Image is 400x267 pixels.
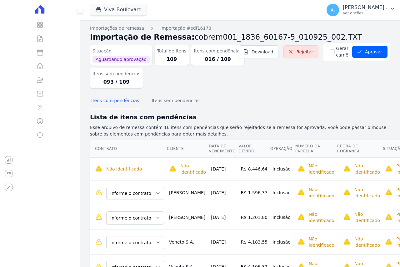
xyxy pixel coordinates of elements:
a: Rejeitar [283,45,318,58]
td: [DATE] [208,157,238,180]
dt: Situação [92,48,150,54]
dt: Itens sem pendências [92,71,140,77]
th: Data de Vencimento [208,140,238,158]
span: cobrem001_1836_60167-5_010925_002.TXT [195,33,362,42]
p: [PERSON_NAME] . [343,4,387,11]
h2: Lista de itens com pendências [90,112,390,122]
button: Itens sem pendências [150,93,201,109]
a: Download [239,45,279,58]
th: Valor devido [238,140,270,158]
td: [PERSON_NAME] [167,205,208,230]
dt: Itens com pendências [194,48,242,54]
td: [DATE] [208,230,238,254]
a: Importação #edf16178 [160,25,211,32]
p: Não identificado [180,163,206,175]
h2: Importação de Remessa: [90,32,390,43]
p: Não identificado [354,186,380,199]
p: Não identificado [309,236,334,248]
th: Número da Parcela [295,140,337,158]
td: R$ 1.201,80 [238,205,270,230]
dd: 093 / 109 [92,78,140,86]
td: [PERSON_NAME] [167,180,208,205]
label: Gerar carnê [336,45,348,58]
td: [DATE] [208,180,238,205]
td: R$ 4.183,55 [238,230,270,254]
td: R$ 8.446,64 [238,157,270,180]
button: Itens com pendências [90,93,140,109]
td: Veneto S.A. [167,230,208,254]
p: Não identificado [354,163,380,175]
a: Importações de remessa [90,25,144,32]
p: Não identificado [354,211,380,224]
dd: 016 / 109 [194,56,242,63]
dd: 109 [157,56,187,63]
td: Inclusão [270,180,295,205]
button: Viva Boulevard [90,4,147,16]
p: Não identificado [309,211,334,224]
th: Operação [270,140,295,158]
p: Não identificado [106,166,142,172]
td: R$ 1.596,37 [238,180,270,205]
span: A. [331,8,335,12]
dt: Total de Itens [157,48,187,54]
p: Não identificado [354,236,380,248]
td: Inclusão [270,205,295,230]
p: Esse arquivo de remessa contém 16 itens com pendências que serão rejeitados se a remessa for apro... [90,124,390,137]
td: [DATE] [208,205,238,230]
p: Ver opções [343,11,387,16]
th: Contrato [90,140,167,158]
nav: Breadcrumb [90,25,390,32]
th: Cliente [167,140,208,158]
p: Não identificado [309,163,334,175]
th: Regra de Cobrança [337,140,382,158]
button: A. [PERSON_NAME] . Ver opções [322,1,400,19]
td: Inclusão [270,157,295,180]
td: Inclusão [270,230,295,254]
p: Não identificado [309,186,334,199]
span: Aguardando aprovação [92,56,150,63]
button: Aprovar [352,46,387,58]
